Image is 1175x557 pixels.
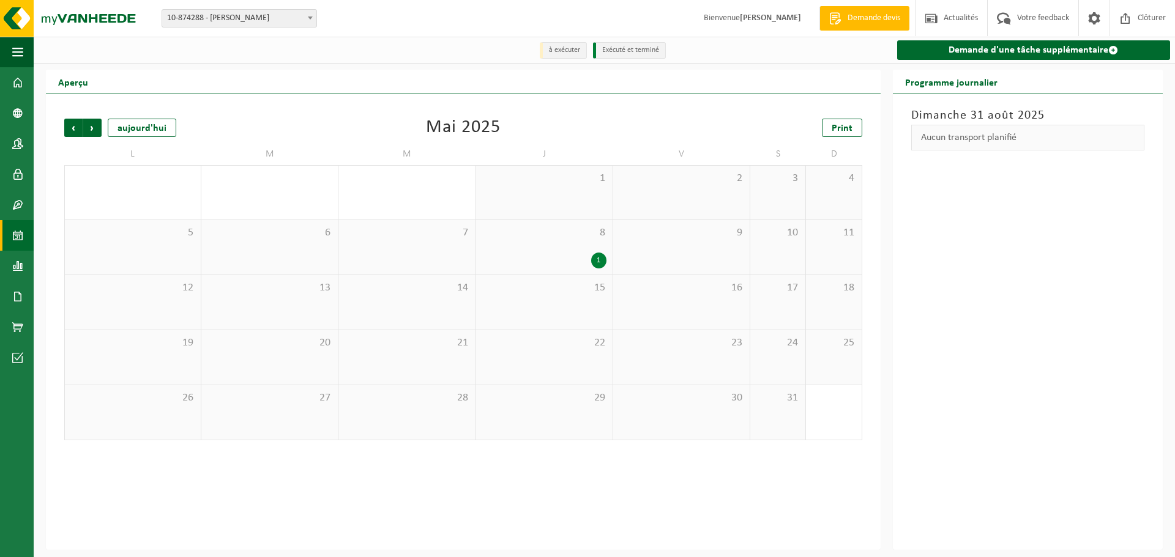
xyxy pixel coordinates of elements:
[207,226,332,240] span: 6
[756,281,799,295] span: 17
[201,143,338,165] td: M
[482,336,606,350] span: 22
[71,281,195,295] span: 12
[345,391,469,405] span: 28
[613,143,750,165] td: V
[756,226,799,240] span: 10
[806,143,862,165] td: D
[46,70,100,94] h2: Aperçu
[897,40,1170,60] a: Demande d'une tâche supplémentaire
[911,125,1144,150] div: Aucun transport planifié
[482,391,606,405] span: 29
[108,119,176,137] div: aujourd'hui
[482,226,606,240] span: 8
[591,253,606,268] div: 1
[893,70,1010,94] h2: Programme journalier
[819,6,909,31] a: Demande devis
[619,226,744,240] span: 9
[345,336,469,350] span: 21
[540,42,587,59] li: à exécuter
[845,12,903,24] span: Demande devis
[619,336,744,350] span: 23
[71,391,195,405] span: 26
[812,226,855,240] span: 11
[71,226,195,240] span: 5
[822,119,862,137] a: Print
[756,391,799,405] span: 31
[812,172,855,185] span: 4
[64,119,83,137] span: Précédent
[83,119,102,137] span: Suivant
[740,13,801,23] strong: [PERSON_NAME]
[338,143,476,165] td: M
[619,391,744,405] span: 30
[756,336,799,350] span: 24
[619,281,744,295] span: 16
[832,124,852,133] span: Print
[482,172,606,185] span: 1
[207,281,332,295] span: 13
[593,42,666,59] li: Exécuté et terminé
[207,391,332,405] span: 27
[812,281,855,295] span: 18
[476,143,613,165] td: J
[345,281,469,295] span: 14
[64,143,201,165] td: L
[750,143,806,165] td: S
[162,9,317,28] span: 10-874288 - COLETTA, BENOÎT - GHLIN
[345,226,469,240] span: 7
[71,336,195,350] span: 19
[911,106,1144,125] h3: Dimanche 31 août 2025
[162,10,316,27] span: 10-874288 - COLETTA, BENOÎT - GHLIN
[619,172,744,185] span: 2
[426,119,501,137] div: Mai 2025
[812,336,855,350] span: 25
[482,281,606,295] span: 15
[756,172,799,185] span: 3
[207,336,332,350] span: 20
